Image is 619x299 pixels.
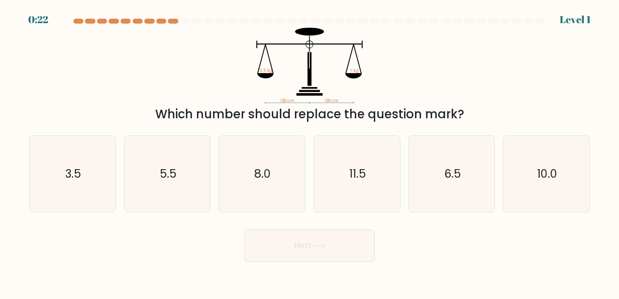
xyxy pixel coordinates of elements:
[560,12,591,27] div: Level 1
[350,67,359,73] tspan: ? kg
[28,12,48,27] div: 0:22
[160,166,176,182] text: 5.5
[349,166,366,182] text: 11.5
[259,67,272,73] tspan: 3.5 kg
[325,98,338,104] tspan: 180 cm
[255,166,271,182] text: 8.0
[35,105,584,123] div: Which number should replace the question mark?
[537,166,557,182] text: 10.0
[280,98,294,104] tspan: 180 cm
[244,230,375,262] button: Next
[444,166,461,182] text: 6.5
[65,166,81,182] text: 3.5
